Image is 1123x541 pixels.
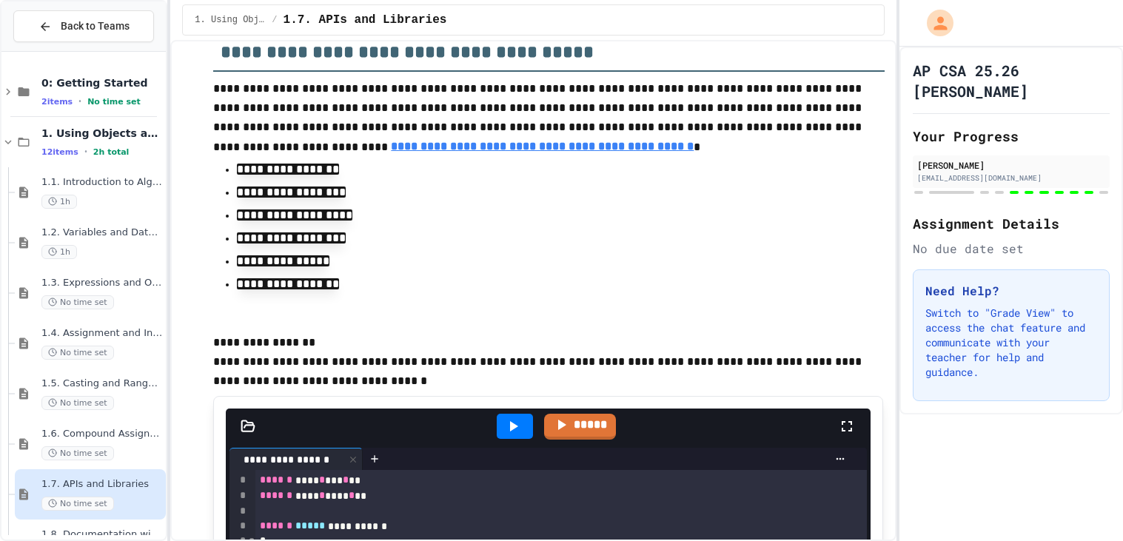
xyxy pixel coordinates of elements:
[41,497,114,511] span: No time set
[41,176,163,189] span: 1.1. Introduction to Algorithms, Programming, and Compilers
[925,306,1097,380] p: Switch to "Grade View" to access the chat feature and communicate with your teacher for help and ...
[913,60,1110,101] h1: AP CSA 25.26 [PERSON_NAME]
[913,126,1110,147] h2: Your Progress
[41,528,163,541] span: 1.8. Documentation with Comments and Preconditions
[917,158,1105,172] div: [PERSON_NAME]
[41,277,163,289] span: 1.3. Expressions and Output [New]
[41,97,73,107] span: 2 items
[41,396,114,410] span: No time set
[917,172,1105,184] div: [EMAIL_ADDRESS][DOMAIN_NAME]
[41,346,114,360] span: No time set
[84,146,87,158] span: •
[93,147,130,157] span: 2h total
[41,76,163,90] span: 0: Getting Started
[41,446,114,460] span: No time set
[61,19,130,34] span: Back to Teams
[13,10,154,42] button: Back to Teams
[41,195,77,209] span: 1h
[41,377,163,390] span: 1.5. Casting and Ranges of Values
[41,327,163,340] span: 1.4. Assignment and Input
[284,11,447,29] span: 1.7. APIs and Libraries
[41,226,163,239] span: 1.2. Variables and Data Types
[925,282,1097,300] h3: Need Help?
[41,478,163,491] span: 1.7. APIs and Libraries
[87,97,141,107] span: No time set
[913,213,1110,234] h2: Assignment Details
[41,295,114,309] span: No time set
[41,147,78,157] span: 12 items
[41,245,77,259] span: 1h
[78,95,81,107] span: •
[913,240,1110,258] div: No due date set
[911,6,957,40] div: My Account
[272,14,277,26] span: /
[195,14,266,26] span: 1. Using Objects and Methods
[41,428,163,440] span: 1.6. Compound Assignment Operators
[41,127,163,140] span: 1. Using Objects and Methods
